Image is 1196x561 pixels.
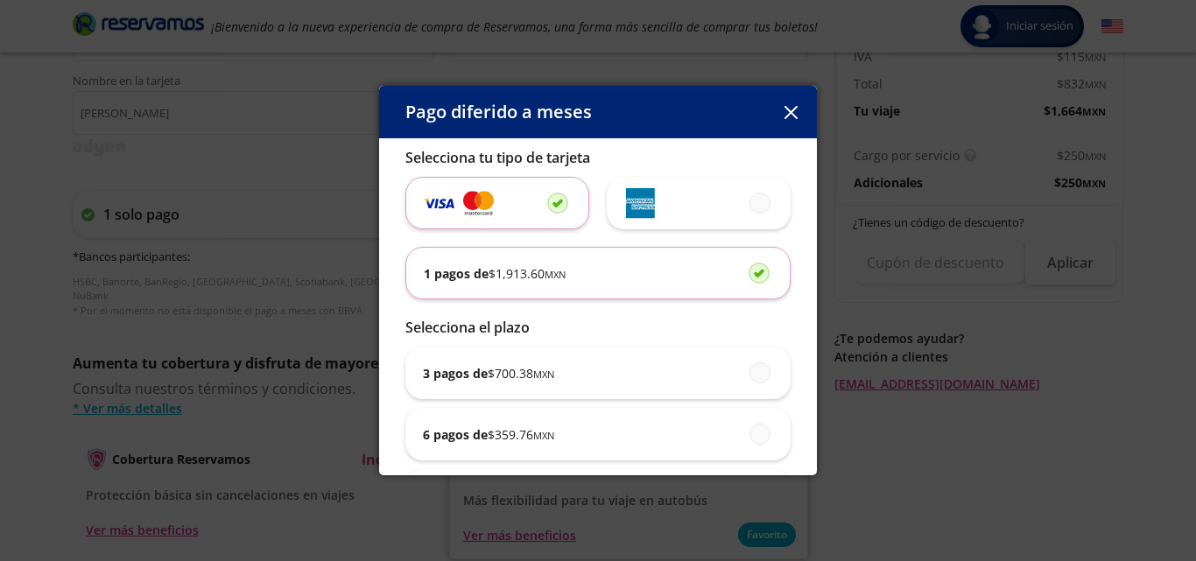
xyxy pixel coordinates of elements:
small: MXN [545,268,566,281]
p: Selecciona el plazo [405,317,791,338]
span: $ 359.76 [488,425,554,444]
p: 6 pagos de [423,425,554,444]
p: 1 pagos de [424,264,566,283]
span: $ 700.38 [488,364,554,382]
span: $ 1,913.60 [489,264,566,283]
p: Selecciona tu tipo de tarjeta [405,147,791,168]
img: svg+xml;base64,PD94bWwgdmVyc2lvbj0iMS4wIiBlbmNvZGluZz0iVVRGLTgiIHN0YW5kYWxvbmU9Im5vIj8+Cjxzdmcgd2... [463,189,494,217]
small: MXN [533,368,554,381]
p: Pago diferido a meses [405,99,592,125]
p: 3 pagos de [423,364,554,382]
img: svg+xml;base64,PD94bWwgdmVyc2lvbj0iMS4wIiBlbmNvZGluZz0iVVRGLTgiIHN0YW5kYWxvbmU9Im5vIj8+Cjxzdmcgd2... [624,188,655,219]
img: svg+xml;base64,PD94bWwgdmVyc2lvbj0iMS4wIiBlbmNvZGluZz0iVVRGLTgiIHN0YW5kYWxvbmU9Im5vIj8+Cjxzdmcgd2... [424,193,454,214]
small: MXN [533,429,554,442]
